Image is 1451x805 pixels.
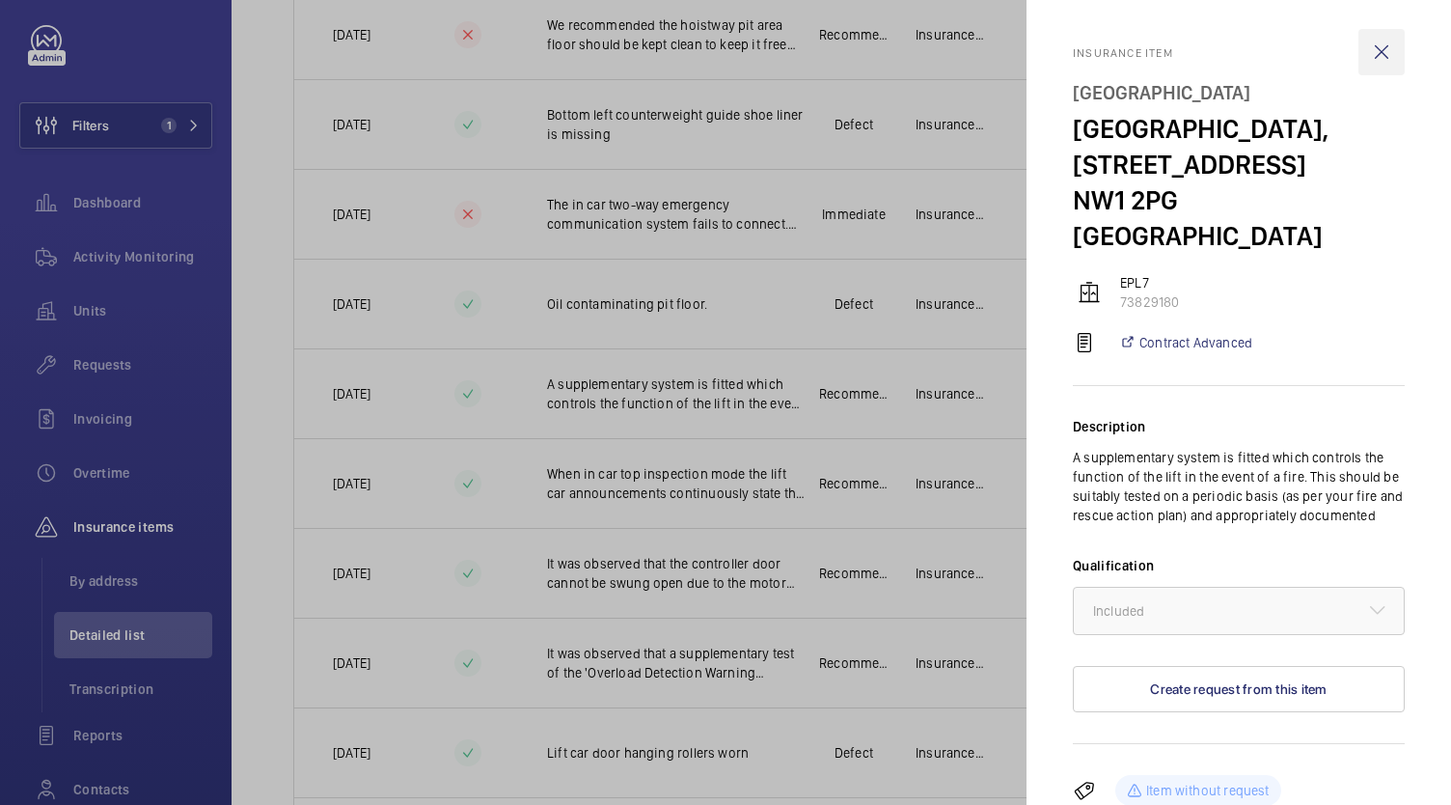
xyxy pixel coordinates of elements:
div: [GEOGRAPHIC_DATA] [1073,75,1405,111]
p: Item without request [1146,781,1270,800]
button: Create request from this item [1073,666,1405,712]
p: A supplementary system is fitted which controls the function of the lift in the event of a fire. ... [1073,448,1405,525]
label: Qualification [1073,556,1405,575]
a: Contract Advanced [1119,333,1252,352]
div: Description [1073,417,1405,436]
span: Included [1093,603,1144,619]
p: EPL7 [1120,273,1405,292]
h4: [GEOGRAPHIC_DATA], [STREET_ADDRESS] NW1 2PG [GEOGRAPHIC_DATA] [1073,75,1405,254]
img: elevator.svg [1078,281,1101,304]
p: Insurance item [1073,46,1405,60]
p: 73829180 [1120,292,1405,312]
